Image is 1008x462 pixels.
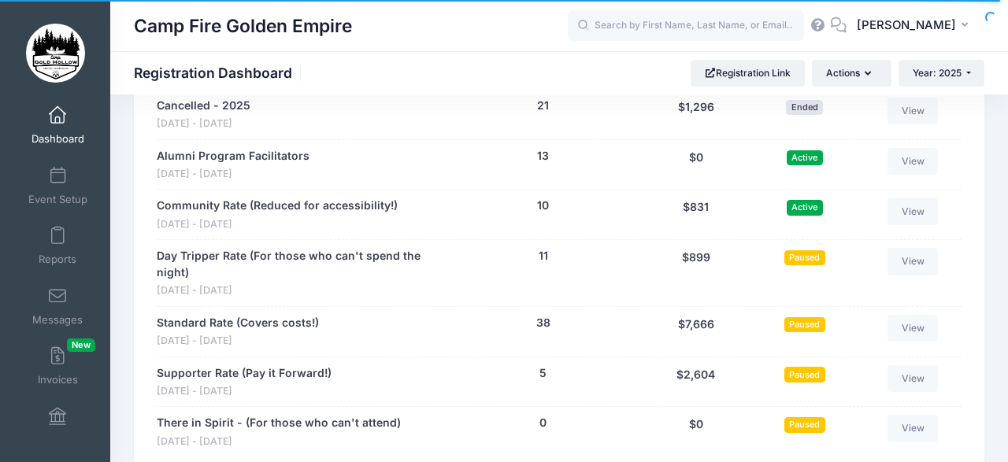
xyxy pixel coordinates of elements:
[20,158,95,213] a: Event Setup
[26,24,85,83] img: Camp Fire Golden Empire
[20,279,95,334] a: Messages
[157,248,439,281] a: Day Tripper Rate (For those who can't spend the night)
[639,315,752,349] div: $7,666
[537,148,549,164] button: 13
[784,367,825,382] span: Paused
[157,434,401,449] span: [DATE] - [DATE]
[639,248,752,298] div: $899
[32,313,83,327] span: Messages
[134,8,352,44] h1: Camp Fire Golden Empire
[157,415,401,431] a: There in Spirit - (For those who can't attend)
[20,338,95,394] a: InvoicesNew
[784,250,825,265] span: Paused
[639,415,752,449] div: $0
[537,198,549,214] button: 10
[537,98,549,114] button: 21
[784,317,825,332] span: Paused
[639,98,752,131] div: $1,296
[539,248,548,264] button: 11
[20,98,95,153] a: Dashboard
[134,65,306,81] h1: Registration Dashboard
[157,334,319,349] span: [DATE] - [DATE]
[67,338,95,352] span: New
[28,193,87,206] span: Event Setup
[787,150,823,165] span: Active
[888,315,938,342] a: View
[539,415,547,431] button: 0
[812,60,891,87] button: Actions
[847,8,984,44] button: [PERSON_NAME]
[39,253,76,267] span: Reports
[157,198,398,214] a: Community Rate (Reduced for accessibility!)
[899,60,984,87] button: Year: 2025
[157,148,309,164] a: Alumni Program Facilitators
[157,283,439,298] span: [DATE] - [DATE]
[31,133,84,146] span: Dashboard
[157,217,398,232] span: [DATE] - [DATE]
[787,200,823,215] span: Active
[913,67,962,79] span: Year: 2025
[38,374,78,387] span: Invoices
[888,248,938,275] a: View
[157,167,309,182] span: [DATE] - [DATE]
[536,315,550,331] button: 38
[888,365,938,392] a: View
[639,148,752,182] div: $0
[157,116,250,131] span: [DATE] - [DATE]
[20,399,95,454] a: Financials
[157,365,332,382] a: Supporter Rate (Pay it Forward!)
[157,98,250,114] a: Cancelled - 2025
[20,218,95,273] a: Reports
[539,365,547,382] button: 5
[857,17,956,34] span: [PERSON_NAME]
[888,415,938,442] a: View
[639,365,752,399] div: $2,604
[888,98,938,124] a: View
[691,60,805,87] a: Registration Link
[786,100,823,115] span: Ended
[568,10,804,42] input: Search by First Name, Last Name, or Email...
[157,315,319,331] a: Standard Rate (Covers costs!)
[888,198,938,224] a: View
[784,417,825,432] span: Paused
[157,384,332,399] span: [DATE] - [DATE]
[639,198,752,231] div: $831
[888,148,938,175] a: View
